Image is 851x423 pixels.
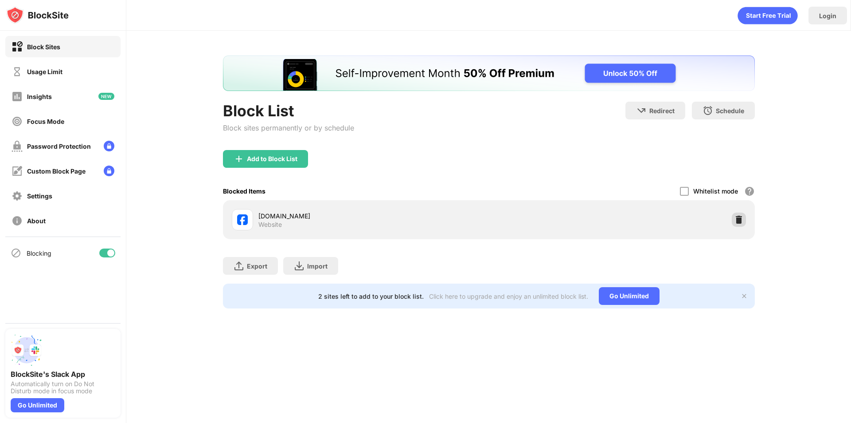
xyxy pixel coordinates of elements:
img: new-icon.svg [98,93,114,100]
img: lock-menu.svg [104,166,114,176]
div: Blocking [27,249,51,257]
div: Website [258,221,282,229]
div: Settings [27,192,52,200]
img: customize-block-page-off.svg [12,166,23,177]
img: lock-menu.svg [104,141,114,151]
div: animation [738,7,798,24]
div: 2 sites left to add to your block list. [318,293,424,300]
div: [DOMAIN_NAME] [258,211,489,221]
div: Automatically turn on Do Not Disturb mode in focus mode [11,380,115,395]
div: Custom Block Page [27,167,86,175]
div: Export [247,262,267,270]
div: Redirect [649,107,675,115]
img: push-slack.svg [11,334,43,366]
div: Click here to upgrade and enjoy an unlimited block list. [429,293,588,300]
div: Go Unlimited [599,287,660,305]
div: Password Protection [27,142,91,150]
img: settings-off.svg [12,190,23,202]
img: about-off.svg [12,215,23,226]
img: password-protection-off.svg [12,141,23,152]
div: Block List [223,102,354,120]
img: time-usage-off.svg [12,66,23,77]
div: About [27,217,46,225]
img: blocking-icon.svg [11,248,21,258]
div: BlockSite's Slack App [11,370,115,379]
div: Block sites permanently or by schedule [223,123,354,132]
div: Whitelist mode [693,187,738,195]
div: Insights [27,93,52,100]
iframe: Banner [223,55,755,91]
img: favicons [237,214,248,225]
div: Focus Mode [27,118,64,125]
div: Login [819,12,836,20]
div: Block Sites [27,43,60,51]
img: block-on.svg [12,41,23,52]
div: Add to Block List [247,155,297,162]
div: Blocked Items [223,187,265,195]
img: x-button.svg [741,293,748,300]
div: Usage Limit [27,68,62,75]
div: Go Unlimited [11,398,64,412]
div: Import [307,262,328,270]
img: insights-off.svg [12,91,23,102]
img: focus-off.svg [12,116,23,127]
div: Schedule [716,107,744,115]
img: logo-blocksite.svg [6,6,69,24]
